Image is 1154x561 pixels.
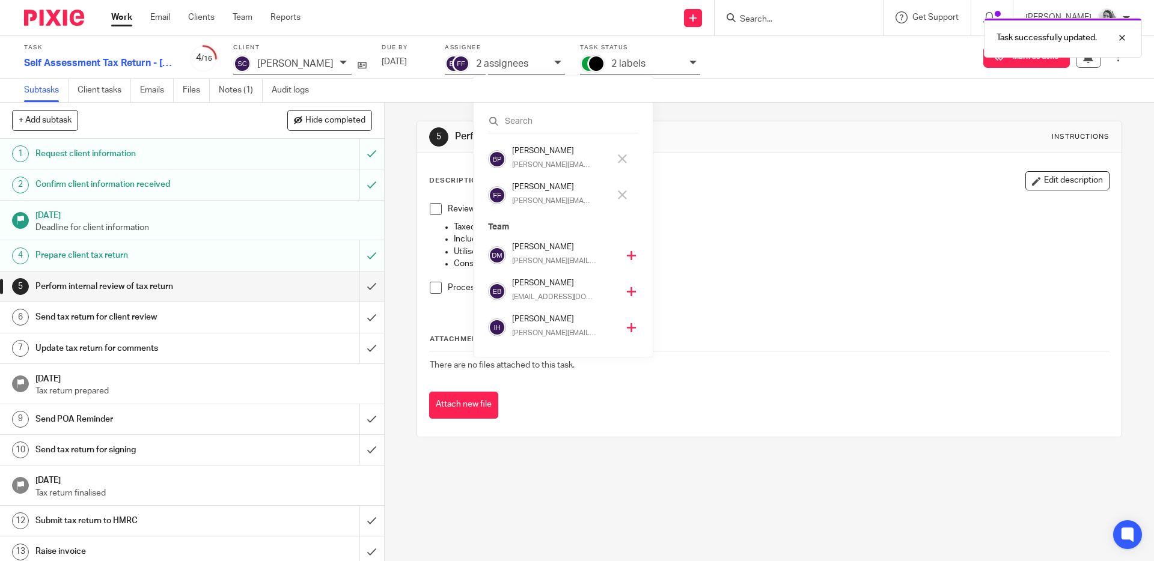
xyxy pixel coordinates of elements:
span: Attachments [430,336,487,342]
a: Notes (1) [219,79,263,102]
p: [EMAIL_ADDRESS][DOMAIN_NAME] [512,292,597,303]
p: Process any amendments based on comments. [448,282,1108,294]
h1: [DATE] [35,207,372,222]
a: Audit logs [272,79,318,102]
h4: [PERSON_NAME] [512,181,609,193]
p: 2 labels [611,58,646,69]
a: Files [183,79,210,102]
h4: [PERSON_NAME] [512,145,609,157]
img: IMG-0056.JPG [1098,8,1117,28]
a: Client tasks [78,79,131,102]
h1: [DATE] [35,472,372,487]
small: /16 [201,55,212,62]
a: Reports [270,11,301,23]
p: Tax return finalised [35,487,372,499]
label: Assignee [445,44,565,52]
input: Search [488,115,638,127]
p: [PERSON_NAME][EMAIL_ADDRESS][DOMAIN_NAME] [512,256,597,267]
img: svg%3E [488,186,506,204]
img: svg%3E [452,55,470,73]
p: 2 assignees [476,58,528,69]
img: svg%3E [488,246,506,264]
img: svg%3E [445,55,463,73]
h1: Prepare client tax return [35,246,243,264]
h1: Raise invoice [35,542,243,560]
label: Client [233,44,367,52]
p: Tax return prepared [35,385,372,397]
button: Edit description [1025,171,1110,190]
p: Utilised all allowances available (marriage/CGT etc) [454,246,1108,258]
p: Deadline for client information [35,222,372,234]
p: Review tax return for reasonableness [448,203,1108,215]
h1: Send POA Reminder [35,410,243,428]
p: [PERSON_NAME][EMAIL_ADDRESS][DOMAIN_NAME] [512,196,590,207]
img: svg%3E [488,150,506,168]
h1: Confirm client information received [35,175,243,193]
a: Work [111,11,132,23]
h4: [PERSON_NAME] [512,241,618,253]
div: 10 [12,441,29,458]
p: Task successfully updated. [997,32,1097,44]
h4: [PERSON_NAME] [512,277,618,289]
img: svg%3E [488,282,506,300]
a: Clients [188,11,215,23]
h1: Update tax return for comments [35,339,243,357]
div: 1 [12,145,29,162]
div: 9 [12,411,29,428]
p: Included all sources of income [454,233,1108,245]
h1: Send tax return for signing [35,441,243,459]
h1: Perform internal review of tax return [455,130,795,143]
p: [PERSON_NAME] [257,58,334,69]
div: 5 [429,127,448,147]
div: 5 [12,278,29,295]
a: Email [150,11,170,23]
img: svg%3E [488,318,506,336]
a: Emails [140,79,174,102]
h4: [PERSON_NAME] [512,314,618,325]
img: svg%3E [233,55,251,73]
span: Hide completed [305,116,365,126]
button: Attach new file [429,392,498,419]
p: Taxed under correct jurisdiction [454,221,1108,233]
div: 7 [12,340,29,357]
div: 4 [189,51,218,65]
div: 4 [12,247,29,264]
span: There are no files attached to this task. [430,361,575,369]
p: Description [429,176,483,186]
label: Due by [382,44,430,52]
p: Team [488,221,638,234]
div: 12 [12,512,29,529]
h1: Perform internal review of tax return [35,277,243,296]
h1: Request client information [35,145,243,163]
div: 6 [12,309,29,326]
div: 13 [12,544,29,560]
div: 2 [12,177,29,193]
p: [PERSON_NAME][EMAIL_ADDRESS][DOMAIN_NAME] [512,328,597,339]
img: Pixie [24,10,84,26]
p: [PERSON_NAME][EMAIL_ADDRESS][DOMAIN_NAME] [512,160,590,171]
div: Instructions [1052,132,1110,142]
a: Subtasks [24,79,69,102]
p: Consider payments on account from prior year [454,258,1108,270]
span: [DATE] [382,58,407,66]
a: Team [233,11,252,23]
h1: Send tax return for client review [35,308,243,326]
button: + Add subtask [12,110,78,130]
h1: Submit tax return to HMRC [35,512,243,530]
button: Hide completed [287,110,372,130]
label: Task [24,44,174,52]
h1: [DATE] [35,370,372,385]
